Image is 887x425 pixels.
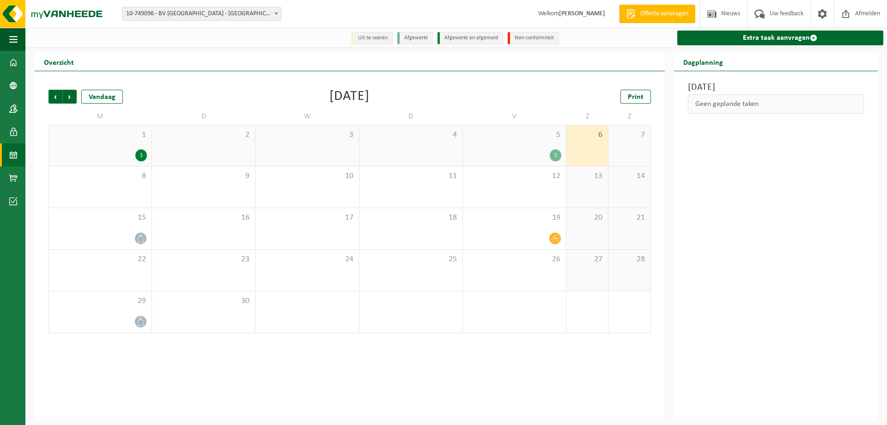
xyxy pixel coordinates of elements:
span: 21 [613,213,645,223]
div: Geen geplande taken [688,94,864,114]
span: 27 [571,254,603,265]
span: 10-749096 - BV VETTENBURG - SINT-MARTENS-LATEM [122,7,281,20]
h2: Overzicht [35,53,83,71]
span: 10 [260,171,354,181]
li: Afgewerkt [397,32,433,44]
td: V [463,108,566,125]
td: D [152,108,255,125]
span: 15 [54,213,147,223]
li: Uit te voeren [351,32,393,44]
td: D [359,108,463,125]
span: 25 [364,254,458,265]
span: 24 [260,254,354,265]
span: 20 [571,213,603,223]
span: 22 [54,254,147,265]
span: 10-749096 - BV VETTENBURG - SINT-MARTENS-LATEM [122,7,281,21]
div: 1 [550,149,561,161]
span: 12 [468,171,561,181]
span: 14 [613,171,645,181]
span: 1 [54,130,147,140]
span: Vorige [49,90,62,104]
li: Non-conformiteit [508,32,559,44]
span: 29 [54,296,147,306]
span: 19 [468,213,561,223]
td: Z [566,108,608,125]
span: Print [628,93,644,101]
span: 13 [571,171,603,181]
div: [DATE] [329,90,370,104]
span: 17 [260,213,354,223]
div: Vandaag [81,90,123,104]
td: M [49,108,152,125]
span: 23 [157,254,250,265]
h2: Dagplanning [674,53,732,71]
span: 28 [613,254,645,265]
span: 5 [468,130,561,140]
span: 11 [364,171,458,181]
span: 7 [613,130,645,140]
span: 30 [157,296,250,306]
li: Afgewerkt en afgemeld [437,32,503,44]
div: 1 [135,149,147,161]
span: Volgende [63,90,77,104]
span: 18 [364,213,458,223]
span: 4 [364,130,458,140]
span: 2 [157,130,250,140]
span: 26 [468,254,561,265]
span: 3 [260,130,354,140]
td: Z [608,108,650,125]
td: W [255,108,359,125]
a: Offerte aanvragen [619,5,695,23]
span: 16 [157,213,250,223]
a: Print [620,90,651,104]
span: 8 [54,171,147,181]
span: 9 [157,171,250,181]
a: Extra taak aanvragen [677,31,883,45]
span: 6 [571,130,603,140]
strong: [PERSON_NAME] [559,10,605,17]
h3: [DATE] [688,80,864,94]
span: Offerte aanvragen [638,9,691,18]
